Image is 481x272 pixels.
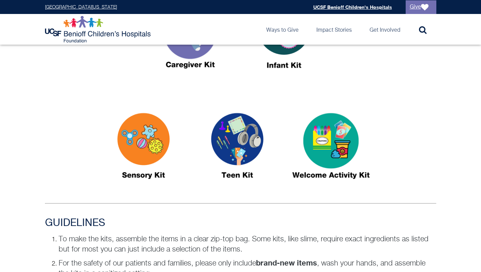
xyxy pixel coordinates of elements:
[261,14,304,45] a: Ways to Give
[313,4,392,10] a: UCSF Benioff Children's Hospitals
[364,14,406,45] a: Get Involved
[45,217,436,229] h3: GUIDELINES
[256,258,317,267] strong: brand-new items
[45,16,152,43] img: Logo for UCSF Benioff Children's Hospitals Foundation
[288,100,374,198] img: Activity Kits
[311,14,357,45] a: Impact Stories
[59,234,436,255] p: To make the kits, assemble the items in a clear zip-top bag. Some kits, like slime, require exact...
[195,100,280,198] img: Teen Kit
[406,0,436,14] a: Give
[45,5,117,10] a: [GEOGRAPHIC_DATA][US_STATE]
[101,100,186,198] img: Sensory Kits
